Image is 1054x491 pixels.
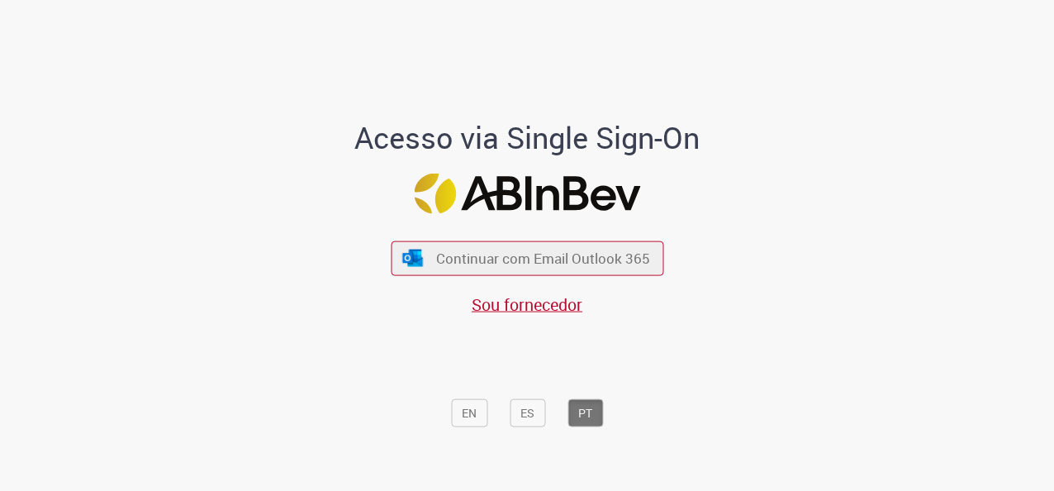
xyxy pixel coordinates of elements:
[510,398,545,427] button: ES
[567,398,603,427] button: PT
[414,174,640,214] img: Logo ABInBev
[401,249,425,266] img: ícone Azure/Microsoft 360
[436,249,650,268] span: Continuar com Email Outlook 365
[298,121,757,154] h1: Acesso via Single Sign-On
[472,293,582,315] a: Sou fornecedor
[451,398,487,427] button: EN
[391,241,663,275] button: ícone Azure/Microsoft 360 Continuar com Email Outlook 365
